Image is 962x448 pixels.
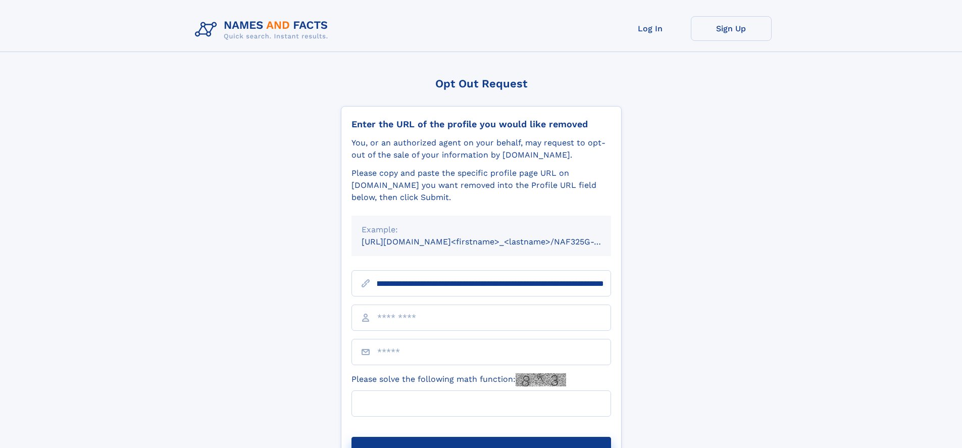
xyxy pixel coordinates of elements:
[351,137,611,161] div: You, or an authorized agent on your behalf, may request to opt-out of the sale of your informatio...
[341,77,622,90] div: Opt Out Request
[362,224,601,236] div: Example:
[351,167,611,204] div: Please copy and paste the specific profile page URL on [DOMAIN_NAME] you want removed into the Pr...
[691,16,772,41] a: Sign Up
[362,237,630,246] small: [URL][DOMAIN_NAME]<firstname>_<lastname>/NAF325G-xxxxxxxx
[191,16,336,43] img: Logo Names and Facts
[351,119,611,130] div: Enter the URL of the profile you would like removed
[610,16,691,41] a: Log In
[351,373,566,386] label: Please solve the following math function:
